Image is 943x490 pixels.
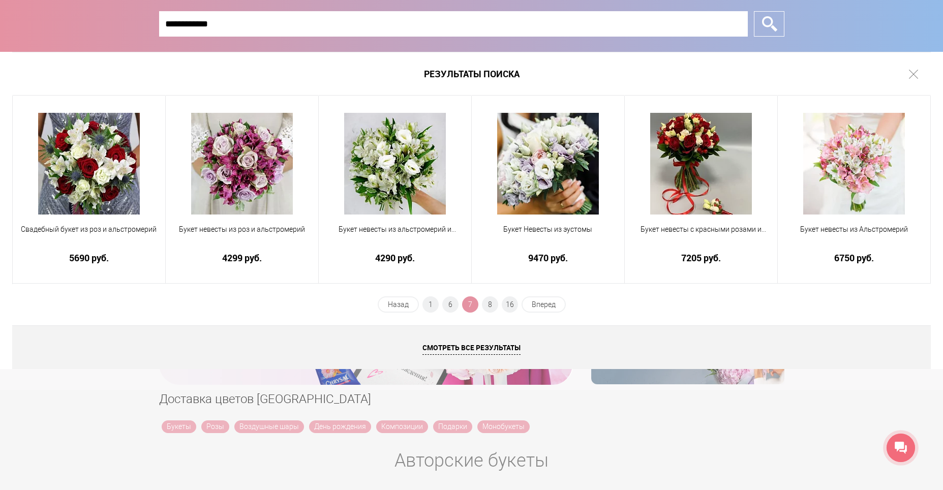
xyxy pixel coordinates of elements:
a: 8 [482,296,498,313]
a: 4299 руб. [172,253,312,263]
span: Букет невесты из альстромерий и эустомы [325,224,465,235]
a: 6750 руб. [784,253,924,263]
a: Вперед [522,296,566,313]
a: 9470 руб. [478,253,618,263]
span: 7 [462,296,478,313]
span: Букет невесты с красными розами и эустомой [631,224,771,235]
a: Букет невесты из роз и альстромерий [172,224,312,247]
a: Букет невесты из альстромерий и эустомы [325,224,465,247]
a: 7205 руб. [631,253,771,263]
span: Букет невесты из Альстромерий [784,224,924,235]
a: 1 [422,296,439,313]
img: Букет невесты из альстромерий и эустомы [344,113,446,215]
a: 5690 руб. [19,253,159,263]
a: 4290 руб. [325,253,465,263]
a: Назад [378,296,419,313]
a: Свадебный букет из роз и альстромерий [19,224,159,247]
span: Букет Невесты из эустомы [478,224,618,235]
img: Букет невесты из роз и альстромерий [191,113,293,215]
img: Букет невесты с красными розами и эустомой [650,113,752,215]
img: Букет Невесты из эустомы [497,113,599,215]
h1: Результаты поиска [12,52,931,96]
img: Букет невесты из Альстромерий [803,113,905,215]
a: Букет невесты с красными розами и эустомой [631,224,771,247]
img: Свадебный букет из роз и альстромерий [38,113,140,215]
span: Свадебный букет из роз и альстромерий [19,224,159,235]
a: Смотреть все результаты [12,325,931,369]
span: Смотреть все результаты [422,343,521,355]
a: 6 [442,296,459,313]
a: Букет Невесты из эустомы [478,224,618,247]
a: 16 [502,296,518,313]
span: Букет невесты из роз и альстромерий [172,224,312,235]
a: Букет невесты из Альстромерий [784,224,924,247]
